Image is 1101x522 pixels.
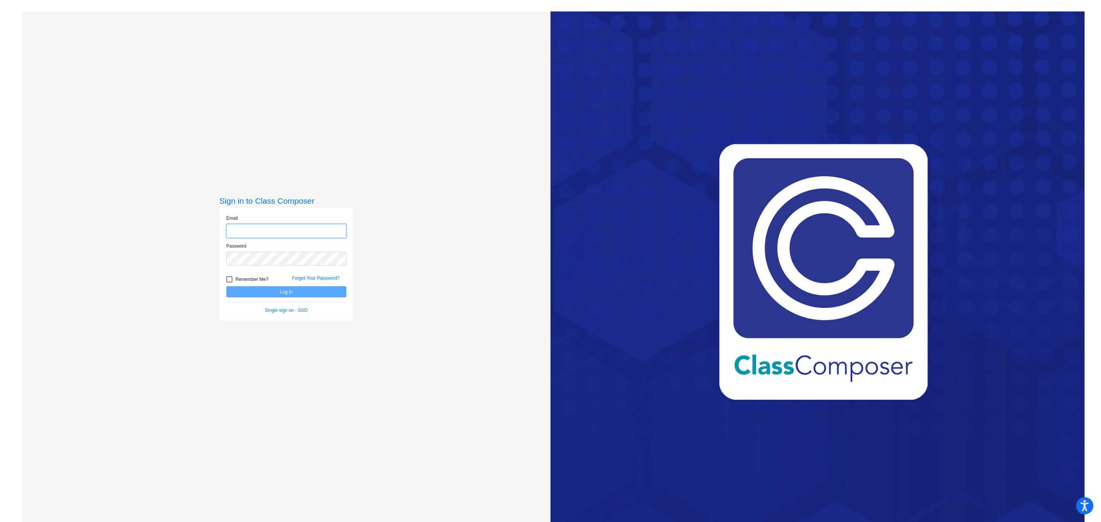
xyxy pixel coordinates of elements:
label: Password [226,243,247,250]
button: Log In [226,286,346,297]
label: Email [226,215,238,222]
a: Single sign on - SSO [265,308,307,313]
h3: Sign in to Class Composer [219,196,353,206]
span: Remember Me? [235,275,268,284]
a: Forgot Your Password? [292,276,340,281]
